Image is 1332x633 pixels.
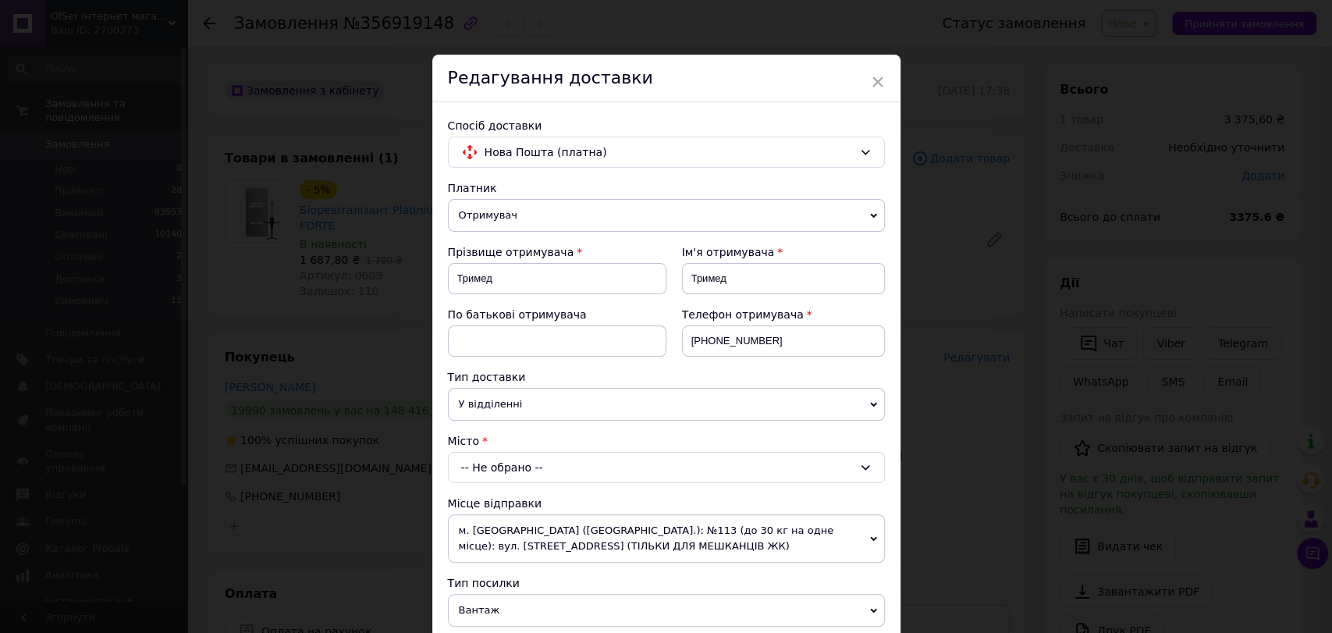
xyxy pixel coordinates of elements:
div: -- Не обрано -- [448,452,885,483]
span: Прізвище отримувача [448,246,574,258]
span: Платник [448,182,497,194]
span: Тип посилки [448,577,520,589]
span: Отримувач [448,199,885,232]
span: × [871,69,885,95]
div: Місто [448,433,885,449]
span: Місце відправки [448,497,542,510]
span: Нова Пошта (платна) [485,144,853,161]
span: У відділенні [448,388,885,421]
span: Ім'я отримувача [682,246,775,258]
div: Спосіб доставки [448,118,885,133]
span: Тип доставки [448,371,526,383]
span: Телефон отримувача [682,308,804,321]
input: +380 [682,325,885,357]
span: м. [GEOGRAPHIC_DATA] ([GEOGRAPHIC_DATA].): №113 (до 30 кг на одне місце): вул. [STREET_ADDRESS] (... [448,514,885,563]
span: Вантаж [448,594,885,627]
div: Редагування доставки [432,55,900,102]
span: По батькові отримувача [448,308,587,321]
